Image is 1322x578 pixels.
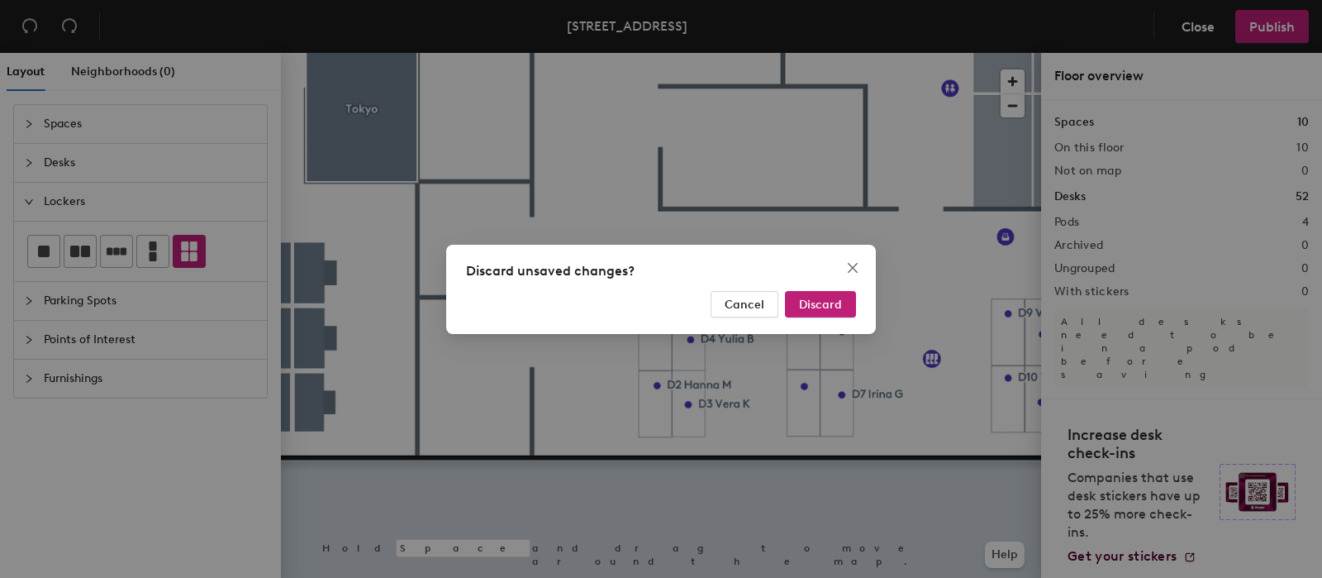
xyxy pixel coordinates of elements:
span: close [846,261,859,275]
button: Close [839,255,866,281]
div: Discard unsaved changes? [466,261,856,281]
button: Discard [785,291,856,318]
button: Cancel [711,291,778,318]
span: Cancel [725,297,764,311]
span: Close [839,261,866,275]
span: Discard [799,297,842,311]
